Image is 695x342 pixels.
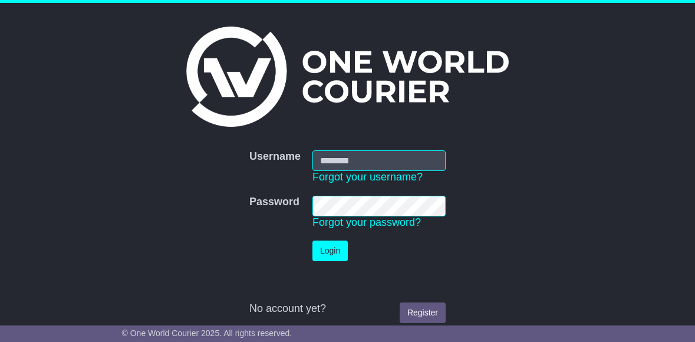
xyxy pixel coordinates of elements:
a: Forgot your password? [312,216,421,228]
img: One World [186,27,508,127]
button: Login [312,241,348,261]
label: Username [249,150,301,163]
span: © One World Courier 2025. All rights reserved. [122,328,292,338]
a: Forgot your username? [312,171,423,183]
label: Password [249,196,299,209]
a: Register [400,302,446,323]
div: No account yet? [249,302,446,315]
